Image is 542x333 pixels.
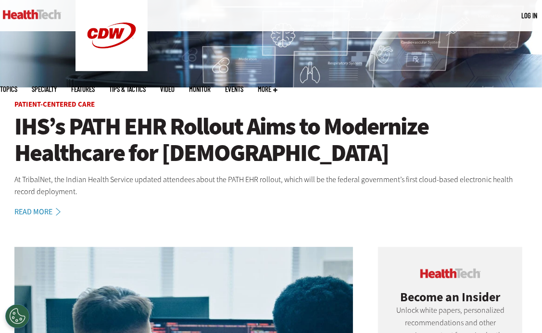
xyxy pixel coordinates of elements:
[5,304,29,328] div: Cookies Settings
[521,11,537,20] a: Log in
[5,304,29,328] button: Open Preferences
[14,208,71,216] a: Read More
[76,63,148,74] a: CDW
[258,86,277,93] span: More
[32,86,57,93] span: Specialty
[109,86,146,93] a: Tips & Tactics
[3,10,61,19] img: Home
[400,289,500,305] span: Become an Insider
[225,86,243,93] a: Events
[14,173,528,198] p: At TribalNet, the Indian Health Service updated attendees about the PATH EHR rollout, which will ...
[189,86,211,93] a: MonITor
[14,113,528,166] a: IHS’s PATH EHR Rollout Aims to Modernize Healthcare for [DEMOGRAPHIC_DATA]
[420,269,480,279] img: cdw insider logo
[160,86,175,93] a: Video
[71,86,95,93] a: Features
[521,11,537,21] div: User menu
